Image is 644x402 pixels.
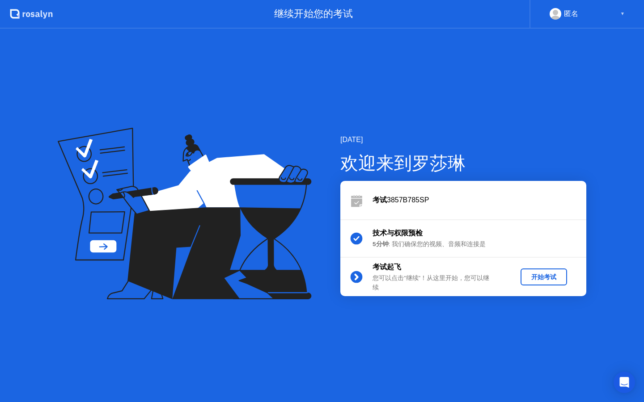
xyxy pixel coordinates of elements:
div: : 我们确保您的视频、音频和连接是 [373,240,501,249]
b: 技术与权限预检 [373,229,423,237]
button: 开始考试 [521,268,567,285]
div: 开始考试 [524,273,563,281]
b: 考试起飞 [373,263,401,271]
div: 3857B785SP [373,195,586,205]
div: ▼ [620,8,625,20]
div: [DATE] [340,134,586,145]
div: 匿名 [564,8,578,20]
div: 欢迎来到罗莎琳 [340,150,586,176]
b: 5分钟 [373,241,389,247]
b: 考试 [373,196,387,204]
div: Open Intercom Messenger [614,372,635,393]
div: 您可以点击”继续”！从这里开始，您可以继续 [373,274,501,292]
